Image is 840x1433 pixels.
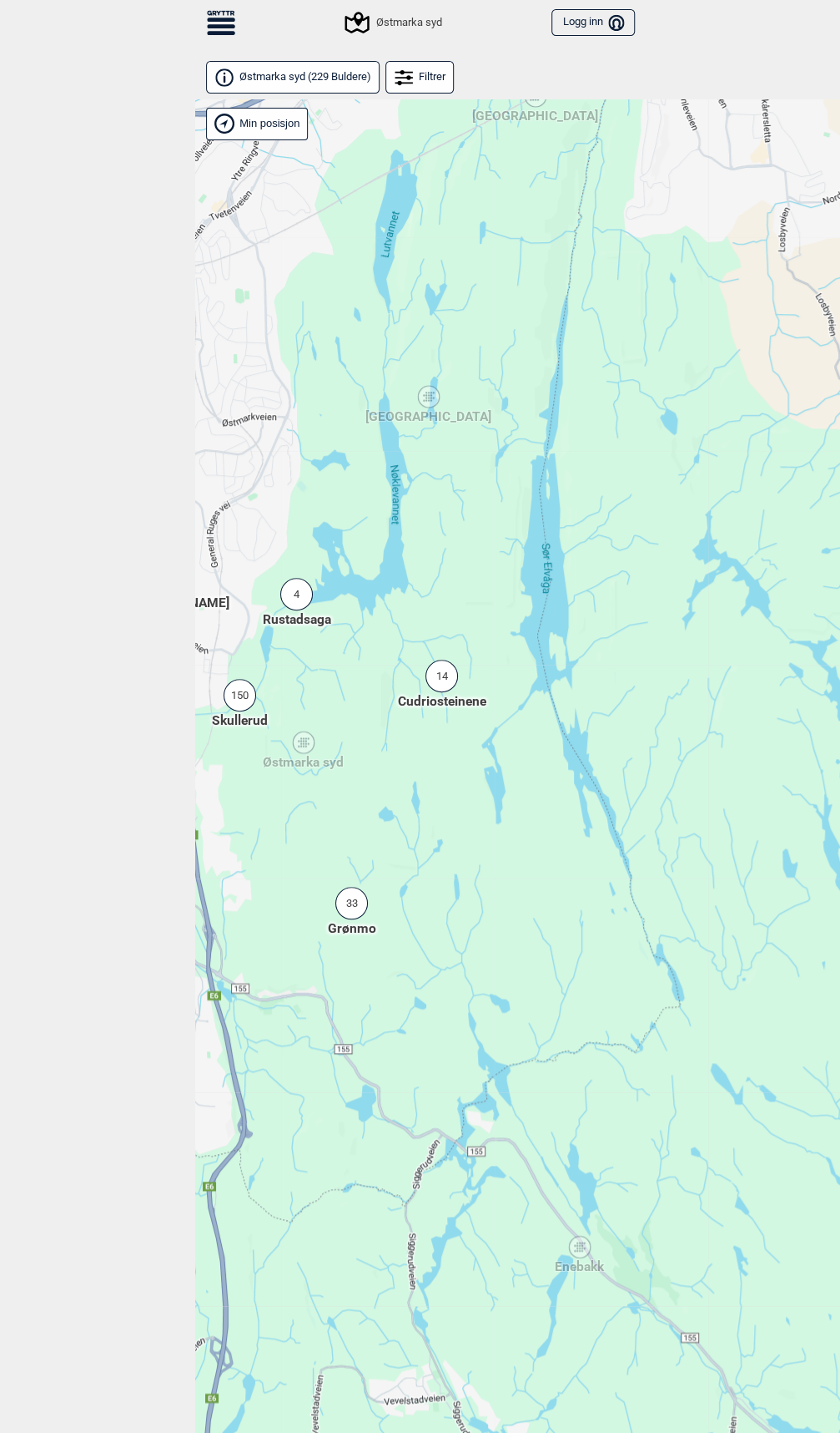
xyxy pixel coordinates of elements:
div: Østmarka syd [298,737,308,747]
div: 33Grønmo [346,908,356,918]
div: 150Skullerud [234,700,244,710]
div: [GEOGRAPHIC_DATA] [530,90,540,100]
div: 14 [425,660,458,692]
button: Logg inn [551,9,634,37]
div: 15 [163,561,195,594]
div: 4Rustadsaga [291,599,301,609]
div: Filtrer [385,61,455,94]
div: 150 [224,679,256,711]
div: Vis min posisjon [206,108,309,140]
span: Rustadsaga [262,610,330,630]
span: Cudriosteinene [397,692,485,711]
span: [PERSON_NAME] [128,594,229,613]
div: Østmarka syd [347,13,441,33]
span: Skullerud [212,711,268,731]
span: Østmarka syd ( 229 Buldere ) [239,70,371,84]
a: Østmarka syd (229 Buldere) [206,61,380,94]
div: Enebakk [574,1241,584,1251]
div: 4 [280,578,313,610]
div: 14Cudriosteinene [436,681,446,691]
div: [GEOGRAPHIC_DATA] [423,391,433,401]
span: Grønmo [327,919,375,939]
div: 33 [335,887,368,919]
